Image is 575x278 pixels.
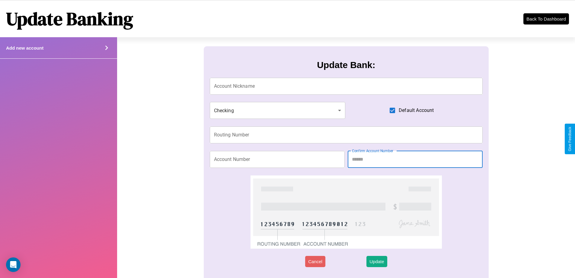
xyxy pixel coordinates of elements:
[317,60,375,70] h3: Update Bank:
[6,6,133,31] h1: Update Banking
[210,102,346,119] div: Checking
[6,45,43,51] h4: Add new account
[6,257,21,272] div: Open Intercom Messenger
[305,256,325,267] button: Cancel
[352,148,393,153] label: Confirm Account Number
[523,13,569,25] button: Back To Dashboard
[251,175,442,249] img: check
[366,256,387,267] button: Update
[399,107,434,114] span: Default Account
[568,127,572,151] div: Give Feedback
